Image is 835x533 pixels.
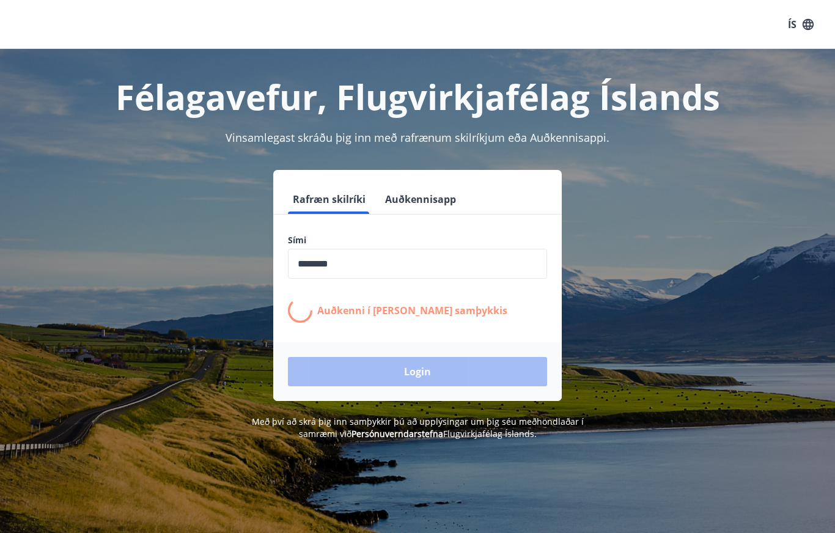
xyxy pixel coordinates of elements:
h1: Félagavefur, Flugvirkjafélag Íslands [15,73,820,120]
a: Persónuverndarstefna [351,428,443,439]
button: Auðkennisapp [380,185,461,214]
span: Með því að skrá þig inn samþykkir þú að upplýsingar um þig séu meðhöndlaðar í samræmi við Flugvir... [252,416,584,439]
label: Sími [288,234,547,246]
button: ÍS [781,13,820,35]
button: Rafræn skilríki [288,185,370,214]
p: Auðkenni í [PERSON_NAME] samþykkis [317,304,507,317]
span: Vinsamlegast skráðu þig inn með rafrænum skilríkjum eða Auðkennisappi. [226,130,609,145]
